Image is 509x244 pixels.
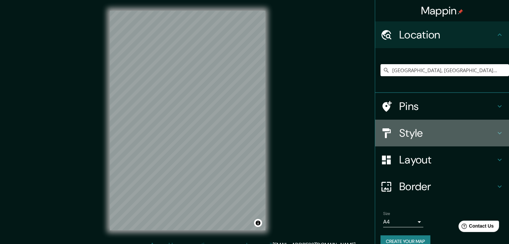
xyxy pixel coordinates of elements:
div: Style [375,120,509,146]
canvas: Map [110,11,265,230]
div: Border [375,173,509,200]
button: Toggle attribution [254,219,262,227]
img: pin-icon.png [458,9,463,14]
h4: Location [399,28,496,41]
div: A4 [383,217,423,227]
h4: Border [399,180,496,193]
div: Location [375,21,509,48]
h4: Pins [399,100,496,113]
label: Size [383,211,390,217]
div: Pins [375,93,509,120]
iframe: Help widget launcher [449,218,502,237]
h4: Mappin [421,4,463,17]
h4: Layout [399,153,496,166]
div: Layout [375,146,509,173]
input: Pick your city or area [380,64,509,76]
h4: Style [399,126,496,140]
